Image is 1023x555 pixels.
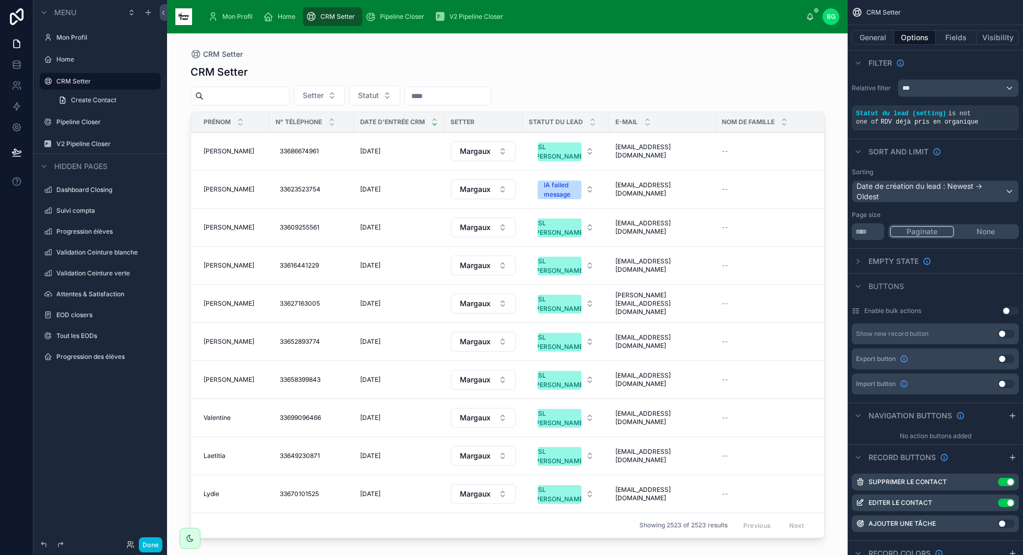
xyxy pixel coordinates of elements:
[280,337,320,346] span: 33652893774
[204,414,263,422] a: Valentine
[56,332,154,340] label: Tout les EODs
[529,366,602,394] button: Select Button
[56,227,154,236] a: Progression élèves
[451,218,516,237] button: Select Button
[722,337,863,346] a: --
[204,414,231,422] span: Valentine
[529,118,583,126] span: Statut du lead
[56,118,154,126] label: Pipeline Closer
[460,222,491,233] span: Margaux
[722,452,728,460] span: --
[869,478,947,486] label: Supprimer le contact
[460,298,491,309] span: Margaux
[615,371,709,388] a: [EMAIL_ADDRESS][DOMAIN_NAME]
[869,520,936,528] label: Ajouter une tâche
[362,7,432,26] a: Pipeline Closer
[175,8,192,25] img: App logo
[451,484,516,504] button: Select Button
[533,219,585,237] div: VSL [PERSON_NAME]
[852,84,894,92] label: Relative filter
[722,118,775,126] span: Nom de famille
[722,185,728,194] span: --
[56,290,154,298] label: Attentes & Satisfaction
[722,490,863,498] a: --
[529,175,603,204] a: Select Button
[615,219,709,236] span: [EMAIL_ADDRESS][DOMAIN_NAME]
[529,328,602,356] button: Select Button
[360,147,438,155] a: [DATE]
[869,281,904,292] span: Buttons
[204,223,254,232] span: [PERSON_NAME]
[276,118,322,126] span: N° Téléphone
[276,295,348,312] a: 33627163005
[615,291,709,316] a: [PERSON_NAME][EMAIL_ADDRESS][DOMAIN_NAME]
[432,7,510,26] a: V2 Pipeline Closer
[722,147,728,155] span: --
[460,375,491,385] span: Margaux
[936,30,978,45] button: Fields
[280,376,320,384] span: 33658399843
[303,90,324,101] span: Setter
[204,452,263,460] a: Laetitia
[544,180,575,199] div: IA failed message
[56,207,154,215] label: Suivi compta
[360,376,438,384] a: [DATE]
[722,299,863,308] a: --
[722,376,728,384] span: --
[360,223,380,232] span: [DATE]
[529,175,602,203] button: Select Button
[615,257,709,274] a: [EMAIL_ADDRESS][DOMAIN_NAME]
[204,147,254,155] span: [PERSON_NAME]
[529,480,602,508] button: Select Button
[615,409,709,426] span: [EMAIL_ADDRESS][DOMAIN_NAME]
[460,336,491,347] span: Margaux
[276,371,348,388] a: 33658399843
[529,213,603,242] a: Select Button
[204,337,254,346] span: [PERSON_NAME]
[529,213,602,242] button: Select Button
[869,452,936,463] span: Record buttons
[449,13,503,21] span: V2 Pipeline Closer
[276,257,348,274] a: 33616441229
[533,142,585,161] div: VSL [PERSON_NAME]
[200,5,806,28] div: scrollable content
[869,58,892,68] span: Filter
[869,499,932,507] label: Editer le contact
[280,452,320,460] span: 33649230871
[533,447,585,466] div: VSL [PERSON_NAME]
[615,181,709,198] a: [EMAIL_ADDRESS][DOMAIN_NAME]
[56,353,154,361] label: Progression des élèves
[460,413,491,423] span: Margaux
[722,299,728,308] span: --
[856,355,896,363] span: Export button
[451,370,516,390] button: Select Button
[722,261,728,270] span: --
[529,289,602,318] button: Select Button
[204,261,263,270] a: [PERSON_NAME]
[722,261,863,270] a: --
[856,110,946,117] span: Statut du lead (setting)
[722,223,728,232] span: --
[615,143,709,160] span: [EMAIL_ADDRESS][DOMAIN_NAME]
[852,180,1019,202] button: Date de création du lead : Newest -> Oldest
[191,65,248,79] h1: CRM Setter
[451,332,516,352] button: Select Button
[204,299,263,308] a: [PERSON_NAME]
[222,13,253,21] span: Mon Profil
[280,261,319,270] span: 33616441229
[450,369,516,390] a: Select Button
[856,330,929,338] div: Show new record button
[977,30,1019,45] button: Visibility
[294,86,345,105] button: Select Button
[894,30,936,45] button: Options
[56,311,154,319] label: EOD closers
[460,451,491,461] span: Margaux
[280,299,320,308] span: 33627163005
[56,186,154,194] label: Dashboard Closing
